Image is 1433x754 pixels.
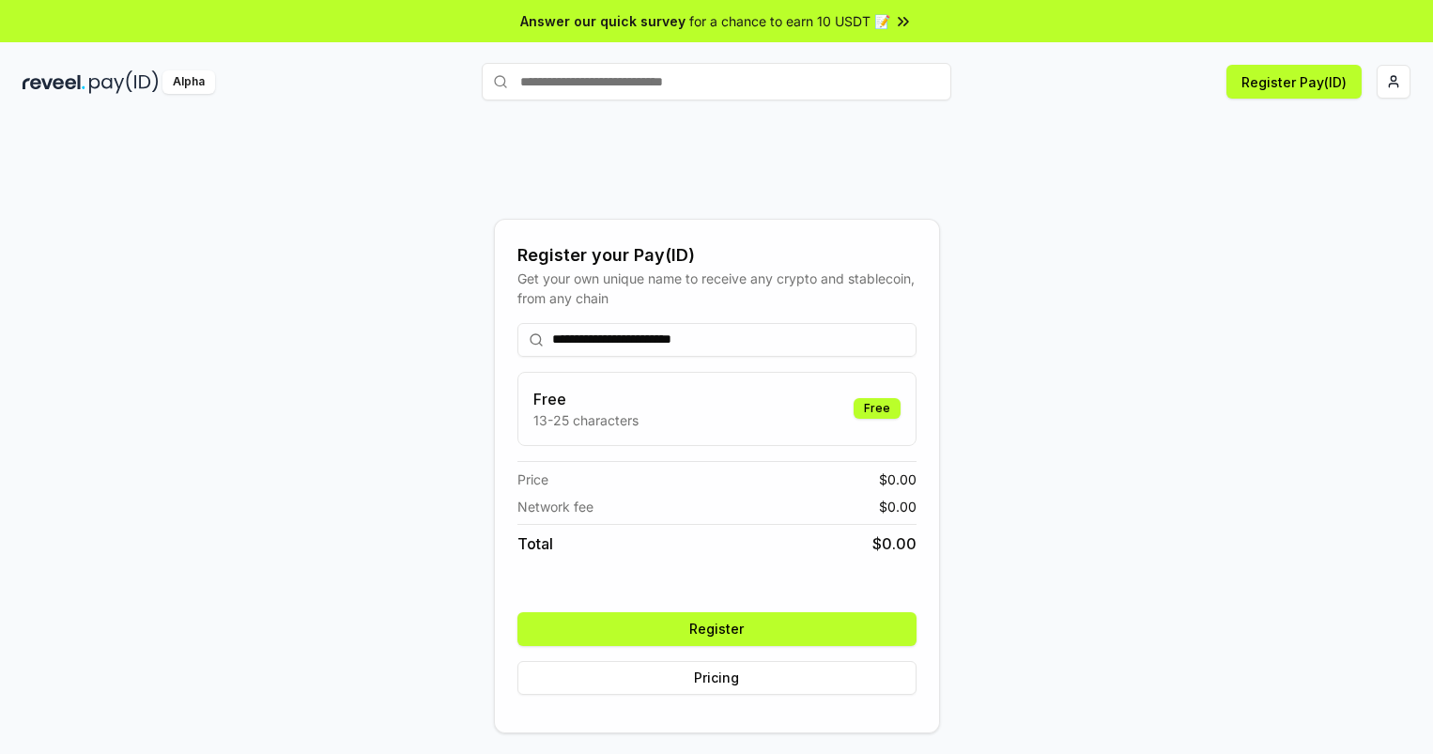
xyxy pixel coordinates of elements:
[854,398,901,419] div: Free
[517,269,917,308] div: Get your own unique name to receive any crypto and stablecoin, from any chain
[23,70,85,94] img: reveel_dark
[520,11,686,31] span: Answer our quick survey
[517,661,917,695] button: Pricing
[879,497,917,516] span: $ 0.00
[533,410,639,430] p: 13-25 characters
[1226,65,1362,99] button: Register Pay(ID)
[89,70,159,94] img: pay_id
[162,70,215,94] div: Alpha
[517,242,917,269] div: Register your Pay(ID)
[517,469,548,489] span: Price
[533,388,639,410] h3: Free
[689,11,890,31] span: for a chance to earn 10 USDT 📝
[879,469,917,489] span: $ 0.00
[517,497,593,516] span: Network fee
[517,612,917,646] button: Register
[517,532,553,555] span: Total
[872,532,917,555] span: $ 0.00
